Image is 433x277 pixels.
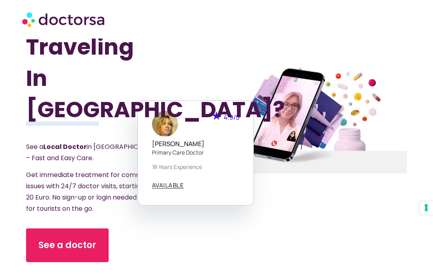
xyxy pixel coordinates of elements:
h5: [PERSON_NAME] [152,140,239,148]
span: See a doctor [38,239,96,252]
p: Primary care doctor [152,148,239,157]
p: 18 years experience [152,163,239,171]
strong: Local Doctor [43,142,87,151]
span: AVAILABLE [152,182,184,188]
button: Your consent preferences for tracking technologies [419,201,433,215]
a: AVAILABLE [152,182,184,189]
a: See a doctor [26,228,109,262]
span: See a in [GEOGRAPHIC_DATA] – Fast and Easy Care. [26,142,164,163]
span: Get immediate treatment for common issues with 24/7 doctor visits, starting at just 20 Euro. No s... [26,170,168,213]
